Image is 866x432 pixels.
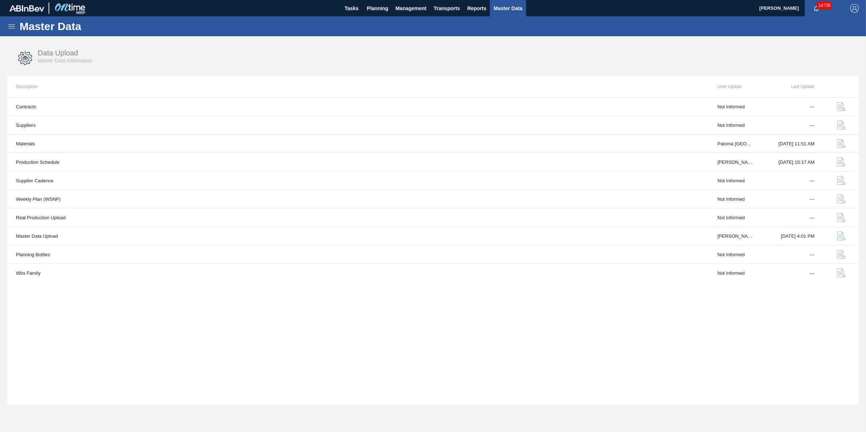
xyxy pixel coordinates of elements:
[38,58,92,63] span: Master Data Information
[38,49,78,57] span: Data Upload
[837,232,846,240] img: data-upload-icon
[817,1,832,9] span: 14736
[762,208,823,227] td: ---
[7,227,709,245] td: Master Data Upload
[833,246,850,263] button: data-upload-icon
[709,153,762,171] td: [PERSON_NAME]
[833,116,850,134] button: data-upload-icon
[837,176,846,185] img: data-upload-icon
[7,190,709,208] td: Weekly Plan (WSNP)
[837,102,846,111] img: data-upload-icon
[434,4,460,13] span: Transports
[367,4,388,13] span: Planning
[467,4,486,13] span: Reports
[7,97,709,116] td: Contracts
[709,116,762,134] td: Not Informed
[709,190,762,208] td: Not Informed
[709,134,762,153] td: Paloma [GEOGRAPHIC_DATA]
[7,153,709,171] td: Production Schedule
[837,158,846,166] img: data-upload-icon
[762,190,823,208] td: ---
[7,171,709,190] td: Supplier Cadence
[709,208,762,227] td: Not Informed
[833,209,850,226] button: data-upload-icon
[837,213,846,222] img: data-upload-icon
[837,269,846,277] img: data-upload-icon
[762,245,823,264] td: ---
[762,227,823,245] td: [DATE] 4:01 PM
[837,250,846,259] img: data-upload-icon
[833,153,850,171] button: data-upload-icon
[9,5,44,12] img: TNhmsLtSVTkK8tSr43FrP2fwEKptu5GPRR3wAAAABJRU5ErkJggg==
[762,76,823,97] th: Last Update
[20,22,148,30] h1: Master Data
[837,195,846,203] img: data-upload-icon
[344,4,359,13] span: Tasks
[7,116,709,134] td: Suppliers
[7,245,709,264] td: Planning Bottles
[762,97,823,116] td: ---
[762,171,823,190] td: ---
[395,4,426,13] span: Management
[709,97,762,116] td: Not Informed
[709,227,762,245] td: [PERSON_NAME]
[833,98,850,115] button: data-upload-icon
[762,134,823,153] td: [DATE] 11:51 AM
[833,135,850,152] button: data-upload-icon
[805,3,828,13] button: Notifications
[7,264,709,282] td: Wbs Family
[837,139,846,148] img: data-upload-icon
[762,116,823,134] td: ---
[833,227,850,245] button: data-upload-icon
[833,264,850,282] button: data-upload-icon
[7,76,709,97] th: Description
[709,76,762,97] th: User Update
[709,245,762,264] td: Not Informed
[7,208,709,227] td: Real Production Upload
[709,171,762,190] td: Not Informed
[762,153,823,171] td: [DATE] 10:17 AM
[494,4,522,13] span: Master Data
[833,172,850,189] button: data-upload-icon
[833,190,850,208] button: data-upload-icon
[762,264,823,282] td: ---
[7,134,709,153] td: Materials
[837,121,846,129] img: data-upload-icon
[850,4,859,13] img: Logout
[709,264,762,282] td: Not Informed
